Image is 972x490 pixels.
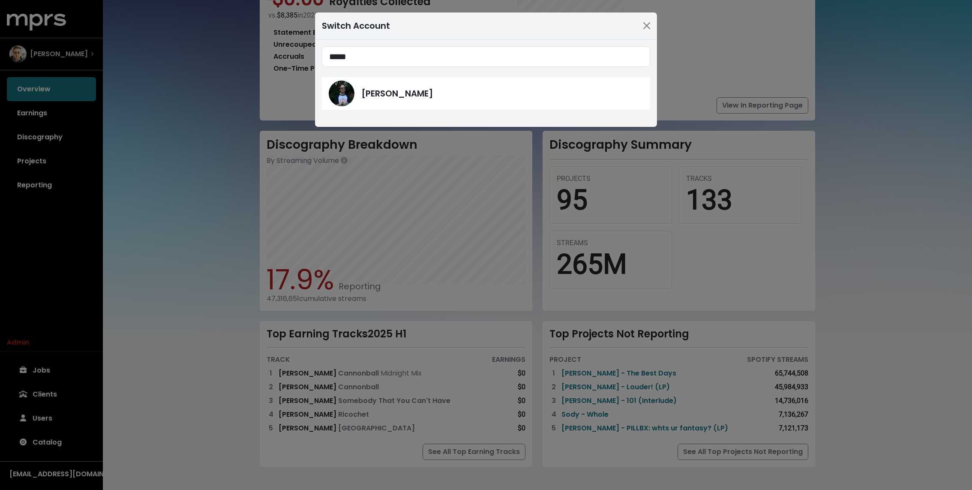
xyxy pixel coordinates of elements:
div: Switch Account [322,19,390,32]
button: Close [640,19,654,33]
input: Search accounts [322,46,650,67]
span: [PERSON_NAME] [361,87,433,100]
img: Andy Seltzer [329,81,354,106]
a: Andy Seltzer[PERSON_NAME] [322,77,650,110]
